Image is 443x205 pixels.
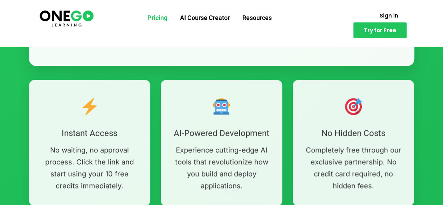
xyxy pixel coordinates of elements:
[40,128,140,139] h3: Instant Access
[353,22,407,38] a: Try for Free
[174,9,236,27] a: AI Course Creator
[141,9,174,27] a: Pricing
[371,9,407,22] a: Sign in
[213,98,230,115] img: 🤖
[303,144,404,192] p: Completely free through our exclusive partnership. No credit card required, no hidden fees.
[303,128,404,139] h3: No Hidden Costs
[171,128,272,139] h3: AI-Powered Development
[236,9,278,27] a: Resources
[380,13,398,18] span: Sign in
[81,98,98,115] img: ⚡
[171,144,272,192] p: Experience cutting-edge AI tools that revolutionize how you build and deploy applications.
[40,144,140,192] p: No waiting, no approval process. Click the link and start using your 10 free credits immediately.
[364,28,396,33] span: Try for Free
[345,98,362,115] img: 🎯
